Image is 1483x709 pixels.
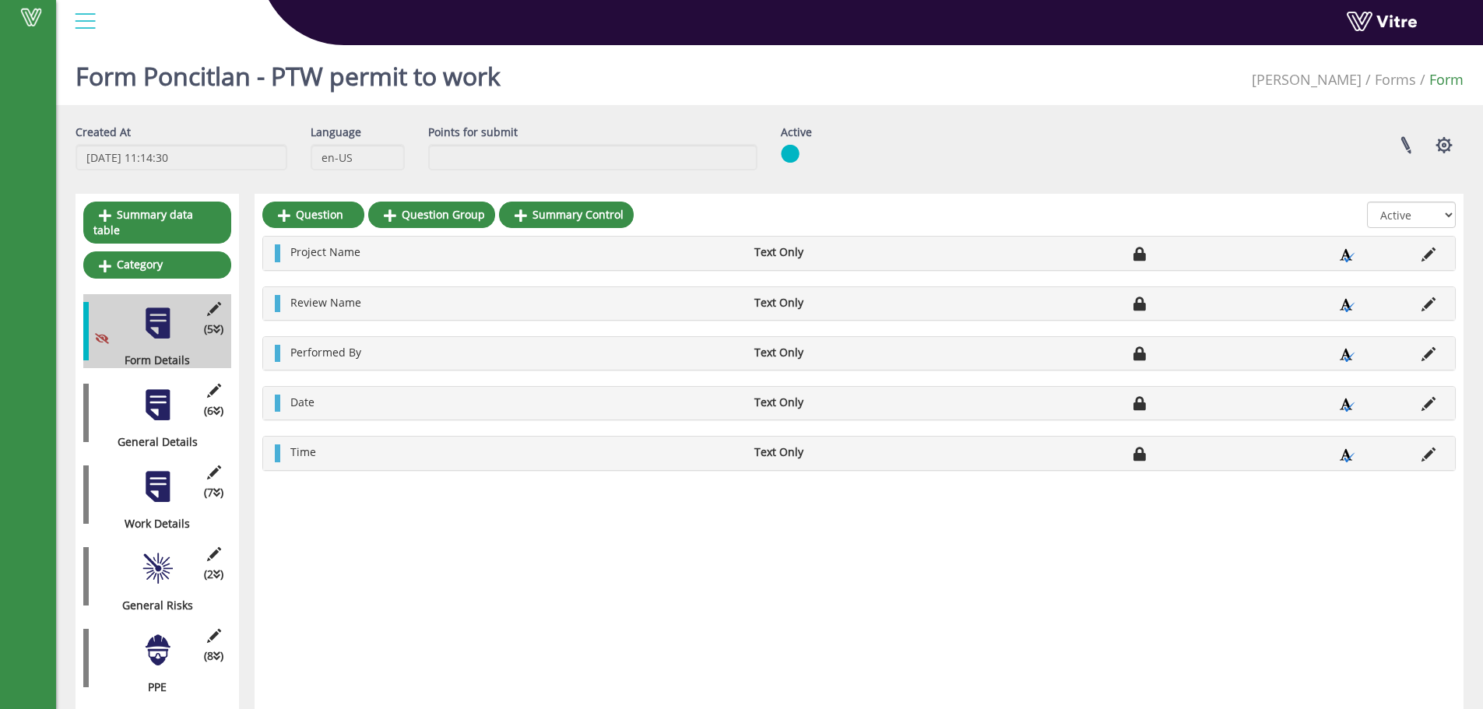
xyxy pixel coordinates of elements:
li: Text Only [747,244,921,260]
label: Points for submit [428,125,518,140]
span: (2 ) [204,567,223,582]
li: Text Only [747,345,921,360]
span: Project Name [290,244,360,259]
div: PPE [83,679,220,695]
a: Question [262,202,364,228]
img: yes [781,144,799,163]
li: Form [1416,70,1464,90]
span: (6 ) [204,403,223,419]
div: Form Details [83,353,220,368]
li: Text Only [747,444,921,460]
label: Language [311,125,361,140]
span: 379 [1252,70,1362,89]
a: Forms [1375,70,1416,89]
span: (7 ) [204,485,223,500]
a: Question Group [368,202,495,228]
span: Review Name [290,295,361,310]
li: Text Only [747,295,921,311]
div: General Details [83,434,220,450]
span: (5 ) [204,321,223,337]
div: Work Details [83,516,220,532]
li: Text Only [747,395,921,410]
span: Time [290,444,316,459]
a: Summary data table [83,202,231,244]
label: Active [781,125,812,140]
span: (8 ) [204,648,223,664]
span: Date [290,395,315,409]
label: Created At [76,125,131,140]
h1: Form Poncitlan - PTW permit to work [76,39,501,105]
div: General Risks [83,598,220,613]
a: Category [83,251,231,278]
a: Summary Control [499,202,634,228]
span: Performed By [290,345,361,360]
